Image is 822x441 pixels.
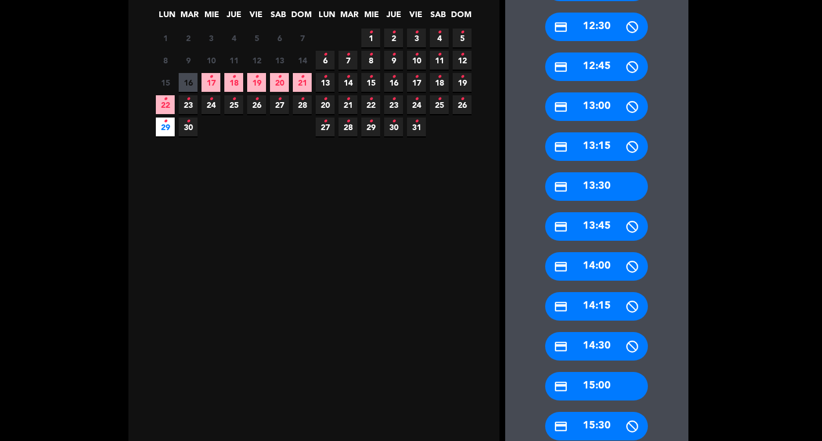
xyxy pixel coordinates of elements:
span: 28 [293,95,312,114]
i: • [163,112,167,131]
i: • [369,90,373,108]
i: • [460,46,464,64]
span: SAB [269,8,288,27]
span: 8 [156,51,175,70]
i: • [414,68,418,86]
i: • [323,112,327,131]
span: 13 [316,73,335,92]
span: 11 [430,51,449,70]
i: • [209,90,213,108]
span: JUE [224,8,243,27]
span: 7 [339,51,357,70]
i: • [460,23,464,42]
i: • [277,68,281,86]
span: 9 [384,51,403,70]
i: • [300,68,304,86]
i: • [392,23,396,42]
span: 1 [156,29,175,47]
span: 22 [156,95,175,114]
span: 23 [179,95,198,114]
span: MIE [362,8,381,27]
span: 22 [361,95,380,114]
span: 25 [430,95,449,114]
span: LUN [158,8,176,27]
span: 4 [430,29,449,47]
i: • [346,112,350,131]
span: 17 [202,73,220,92]
i: • [186,112,190,131]
span: DOM [451,8,470,27]
span: 23 [384,95,403,114]
i: • [163,90,167,108]
i: credit_card [554,419,568,434]
span: 29 [156,118,175,136]
div: 15:30 [545,412,648,440]
i: • [392,112,396,131]
i: credit_card [554,140,568,154]
span: 21 [339,95,357,114]
i: credit_card [554,20,568,34]
span: 30 [179,118,198,136]
div: 13:00 [545,92,648,121]
span: 26 [453,95,472,114]
i: credit_card [554,60,568,74]
span: 24 [202,95,220,114]
span: 19 [247,73,266,92]
span: 18 [430,73,449,92]
span: 5 [453,29,472,47]
i: • [323,68,327,86]
span: 17 [407,73,426,92]
i: • [414,90,418,108]
i: • [437,46,441,64]
i: credit_card [554,260,568,274]
span: 2 [384,29,403,47]
i: • [346,68,350,86]
span: 18 [224,73,243,92]
div: 14:30 [545,332,648,361]
span: 8 [361,51,380,70]
span: 5 [247,29,266,47]
span: MAR [340,8,358,27]
i: • [232,90,236,108]
i: • [277,90,281,108]
span: 3 [202,29,220,47]
i: • [437,23,441,42]
span: VIE [247,8,265,27]
span: 26 [247,95,266,114]
i: • [232,68,236,86]
i: credit_card [554,339,568,354]
i: • [437,68,441,86]
span: MIE [202,8,221,27]
span: 29 [361,118,380,136]
i: credit_card [554,100,568,114]
span: 20 [316,95,335,114]
span: 24 [407,95,426,114]
span: LUN [317,8,336,27]
i: • [255,90,259,108]
span: 10 [202,51,220,70]
i: • [414,23,418,42]
span: 6 [316,51,335,70]
i: • [346,46,350,64]
div: 13:15 [545,132,648,161]
span: 11 [224,51,243,70]
i: • [369,68,373,86]
i: • [255,68,259,86]
div: 14:15 [545,292,648,321]
span: 19 [453,73,472,92]
span: 3 [407,29,426,47]
i: credit_card [554,300,568,314]
span: 16 [384,73,403,92]
span: 28 [339,118,357,136]
i: • [323,90,327,108]
span: 14 [293,51,312,70]
span: 4 [224,29,243,47]
span: 31 [407,118,426,136]
i: • [209,68,213,86]
span: 2 [179,29,198,47]
span: 27 [270,95,289,114]
span: 14 [339,73,357,92]
i: • [414,112,418,131]
i: • [460,90,464,108]
span: 27 [316,118,335,136]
